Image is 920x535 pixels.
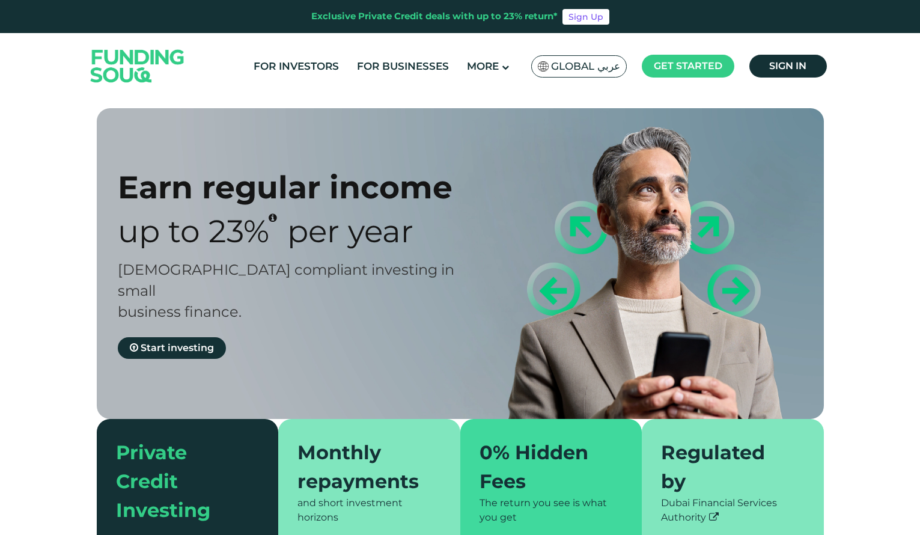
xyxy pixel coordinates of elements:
a: Sign Up [562,9,609,25]
div: Regulated by [661,438,790,496]
span: Per Year [287,212,413,250]
span: Global عربي [551,60,620,73]
img: Logo [79,35,196,96]
div: The return you see is what you get [480,496,623,525]
div: Private Credit Investing [116,438,245,525]
span: Sign in [769,60,806,72]
a: Sign in [749,55,827,78]
a: Start investing [118,337,226,359]
span: More [467,60,499,72]
span: [DEMOGRAPHIC_DATA] compliant investing in small business finance. [118,261,454,320]
div: Exclusive Private Credit deals with up to 23% return* [311,10,558,23]
div: 0% Hidden Fees [480,438,609,496]
a: For Businesses [354,57,452,76]
div: Earn regular income [118,168,481,206]
span: Up to 23% [118,212,269,250]
i: 23% IRR (expected) ~ 15% Net yield (expected) [269,213,277,222]
div: and short investment horizons [297,496,441,525]
a: For Investors [251,57,342,76]
img: SA Flag [538,61,549,72]
span: Start investing [141,342,214,353]
div: Dubai Financial Services Authority [661,496,805,525]
span: Get started [654,60,722,72]
div: Monthly repayments [297,438,427,496]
